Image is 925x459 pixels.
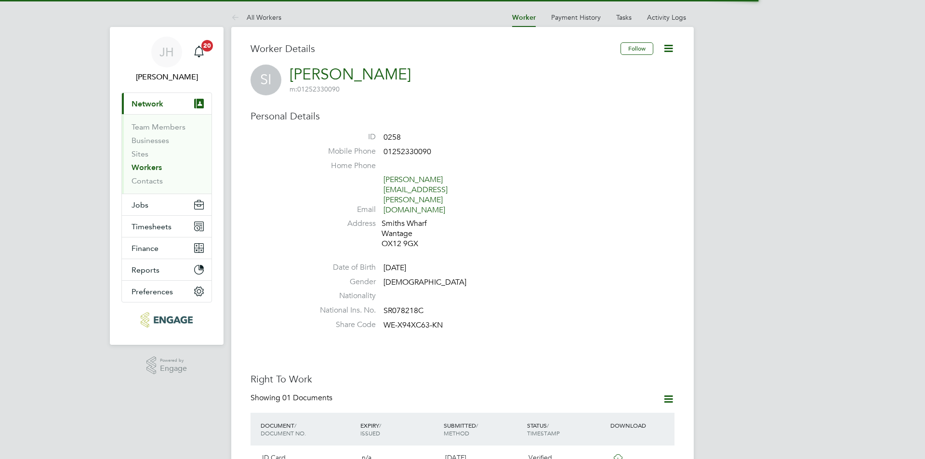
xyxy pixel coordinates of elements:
[308,161,376,171] label: Home Phone
[122,259,211,280] button: Reports
[621,42,653,55] button: Follow
[441,417,525,442] div: SUBMITTED
[189,37,209,67] a: 20
[132,136,169,145] a: Businesses
[308,291,376,301] label: Nationality
[383,263,406,273] span: [DATE]
[358,417,441,442] div: EXPIRY
[308,262,376,273] label: Date of Birth
[231,13,281,22] a: All Workers
[122,216,211,237] button: Timesheets
[290,85,340,93] span: 01252330090
[132,265,159,275] span: Reports
[290,65,411,84] a: [PERSON_NAME]
[122,237,211,259] button: Finance
[122,93,211,114] button: Network
[382,219,473,249] div: Smiths Wharf Wantage OX12 9GX
[383,147,431,157] span: 01252330090
[308,219,376,229] label: Address
[121,71,212,83] span: Jess Hogan
[251,42,621,55] h3: Worker Details
[121,37,212,83] a: JH[PERSON_NAME]
[527,429,560,437] span: TIMESTAMP
[294,421,296,429] span: /
[132,222,172,231] span: Timesheets
[160,365,187,373] span: Engage
[122,194,211,215] button: Jobs
[146,356,187,375] a: Powered byEngage
[201,40,213,52] span: 20
[308,305,376,315] label: National Ins. No.
[647,13,686,22] a: Activity Logs
[525,417,608,442] div: STATUS
[383,175,448,214] a: [PERSON_NAME][EMAIL_ADDRESS][PERSON_NAME][DOMAIN_NAME]
[379,421,381,429] span: /
[308,146,376,157] label: Mobile Phone
[251,110,674,122] h3: Personal Details
[251,393,334,403] div: Showing
[308,205,376,215] label: Email
[383,277,466,287] span: [DEMOGRAPHIC_DATA]
[132,200,148,210] span: Jobs
[551,13,601,22] a: Payment History
[159,46,174,58] span: JH
[251,65,281,95] span: SI
[132,99,163,108] span: Network
[444,429,469,437] span: METHOD
[110,27,224,345] nav: Main navigation
[132,149,148,158] a: Sites
[547,421,549,429] span: /
[132,244,159,253] span: Finance
[608,417,674,434] div: DOWNLOAD
[282,393,332,403] span: 01 Documents
[290,85,297,93] span: m:
[132,287,173,296] span: Preferences
[512,13,536,22] a: Worker
[261,429,306,437] span: DOCUMENT NO.
[251,373,674,385] h3: Right To Work
[476,421,478,429] span: /
[616,13,632,22] a: Tasks
[122,114,211,194] div: Network
[132,163,162,172] a: Workers
[258,417,358,442] div: DOCUMENT
[360,429,380,437] span: ISSUED
[383,306,423,315] span: SR078218C
[160,356,187,365] span: Powered by
[308,320,376,330] label: Share Code
[132,176,163,185] a: Contacts
[308,277,376,287] label: Gender
[383,320,443,330] span: WE-X94XC63-KN
[121,312,212,328] a: Go to home page
[132,122,185,131] a: Team Members
[383,132,401,142] span: 0258
[141,312,192,328] img: pcrnet-logo-retina.png
[308,132,376,142] label: ID
[122,281,211,302] button: Preferences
